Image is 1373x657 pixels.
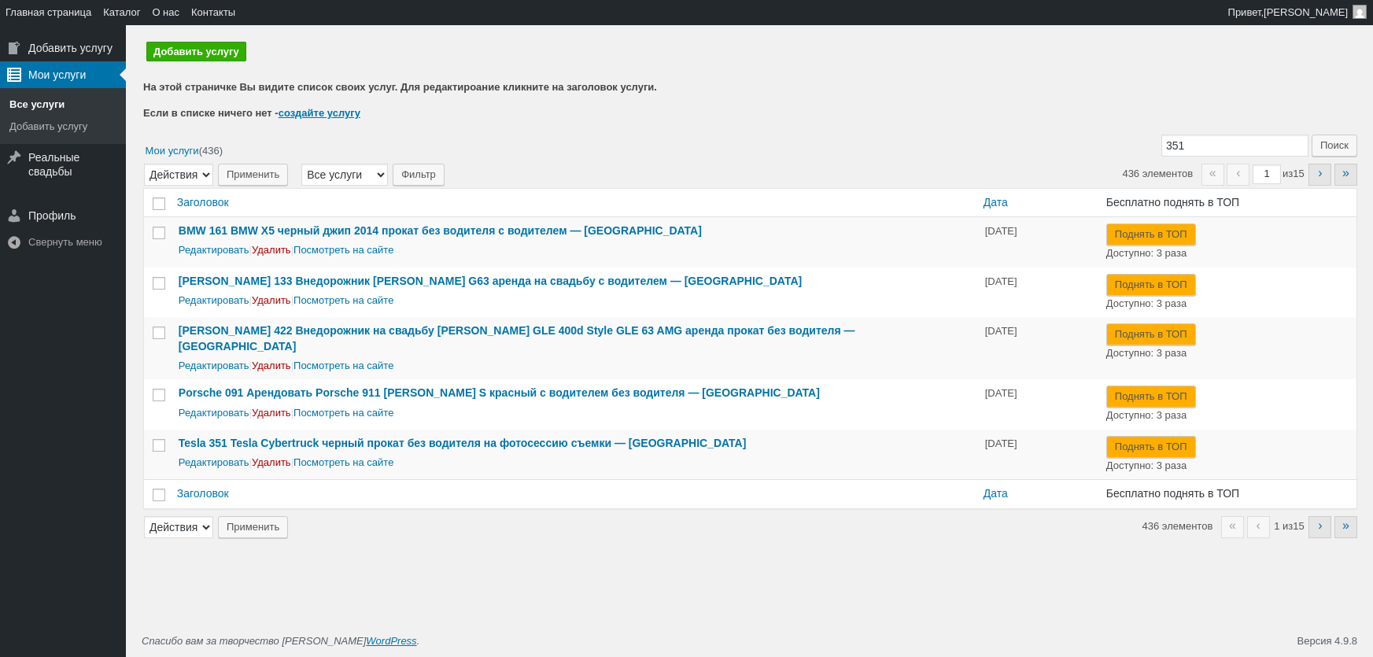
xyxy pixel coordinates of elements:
[984,486,1008,502] span: Дата
[1342,166,1349,179] span: »
[177,486,229,502] span: Заголовок
[252,360,293,371] span: |
[179,360,249,371] a: Редактировать
[1106,274,1196,296] button: Поднять в ТОП
[1318,519,1322,532] span: ›
[179,386,820,399] a: Porsche 091 Арендовать Porsche 911 [PERSON_NAME] S красный с водителем без водителя — [GEOGRAPHIC...
[1293,520,1304,532] span: 15
[293,294,393,306] a: Посмотреть на сайте
[179,244,252,256] span: |
[252,407,293,419] span: |
[1098,479,1356,508] th: Бесплатно поднять в ТОП
[1297,633,1357,649] p: Версия 4.9.8
[143,142,225,158] a: Мои услуги(436)
[1283,168,1306,179] span: из
[252,294,293,306] span: |
[293,456,393,468] a: Посмотреть на сайте
[977,268,1098,318] td: [DATE]
[1106,347,1187,359] span: Доступно: 3 раза
[1106,460,1187,471] span: Доступно: 3 раза
[179,224,702,237] a: BMW 161 BMW X5 черный джип 2014 прокат без водителя c водителем — [GEOGRAPHIC_DATA]
[143,79,1357,95] p: На этой страничке Вы видите список своих услуг. Для редактироание кликните на заголовок услуги.
[252,456,293,468] span: |
[142,25,1373,606] div: Основное содержимое
[977,379,1098,430] td: [DATE]
[293,244,393,256] a: Посмотреть на сайте
[179,275,802,287] a: [PERSON_NAME] 133 Внедорожник [PERSON_NAME] G63 аренда на свадьбу с водителем — [GEOGRAPHIC_DATA]
[1106,436,1196,458] button: Поднять в ТОП
[171,480,977,508] a: Заголовок
[1293,168,1304,179] span: 15
[984,195,1008,211] span: Дата
[1098,189,1356,218] th: Бесплатно поднять в ТОП
[179,360,252,371] span: |
[142,635,419,647] span: Спасибо вам за творчество [PERSON_NAME] .
[179,407,249,419] a: Редактировать
[179,294,252,306] span: |
[1221,516,1244,538] span: «
[393,164,445,186] input: Фильтр
[179,244,249,256] a: Редактировать
[146,42,246,61] a: Добавить услугу
[366,635,416,647] a: WordPress
[279,107,360,119] a: создайте услугу
[218,164,288,186] input: Применить
[1106,323,1196,345] button: Поднять в ТОП
[1142,520,1213,532] span: 436 элементов
[977,480,1098,508] a: Дата
[179,456,252,468] span: |
[1106,297,1187,309] span: Доступно: 3 раза
[252,244,293,256] span: |
[252,294,291,306] a: Удалить
[1274,520,1306,532] span: 1 из
[293,360,393,371] a: Посмотреть на сайте
[218,516,288,538] input: Применить
[977,189,1098,217] a: Дата
[171,189,977,217] a: Заголовок
[143,105,1357,121] p: Если в списке ничего нет -
[977,217,1098,268] td: [DATE]
[179,324,855,352] a: [PERSON_NAME] 422 Внедорожник на свадьбу [PERSON_NAME] GLE 400d Style GLE 63 AMG аренда прокат бе...
[1122,168,1193,179] span: 436 элементов
[1201,164,1224,186] span: «
[293,407,393,419] a: Посмотреть на сайте
[252,360,291,371] a: Удалить
[1312,135,1357,157] input: Поиск
[977,317,1098,379] td: [DATE]
[179,407,252,419] span: |
[179,456,249,468] a: Редактировать
[1247,516,1270,538] span: ‹
[1227,164,1249,186] span: ‹
[252,407,291,419] a: Удалить
[1106,386,1196,408] button: Поднять в ТОП
[1264,6,1348,18] span: [PERSON_NAME]
[1342,519,1349,532] span: »
[977,430,1098,480] td: [DATE]
[1106,223,1196,245] button: Поднять в ТОП
[1318,166,1322,179] span: ›
[1106,247,1187,259] span: Доступно: 3 раза
[252,244,291,256] a: Удалить
[177,195,229,211] span: Заголовок
[1106,409,1187,421] span: Доступно: 3 раза
[179,437,747,449] a: Tesla 351 Tesla Cybertruck черный прокат без водителя на фотосессию съемки — [GEOGRAPHIC_DATA]
[252,456,291,468] a: Удалить
[199,145,223,157] span: (436)
[179,294,249,306] a: Редактировать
